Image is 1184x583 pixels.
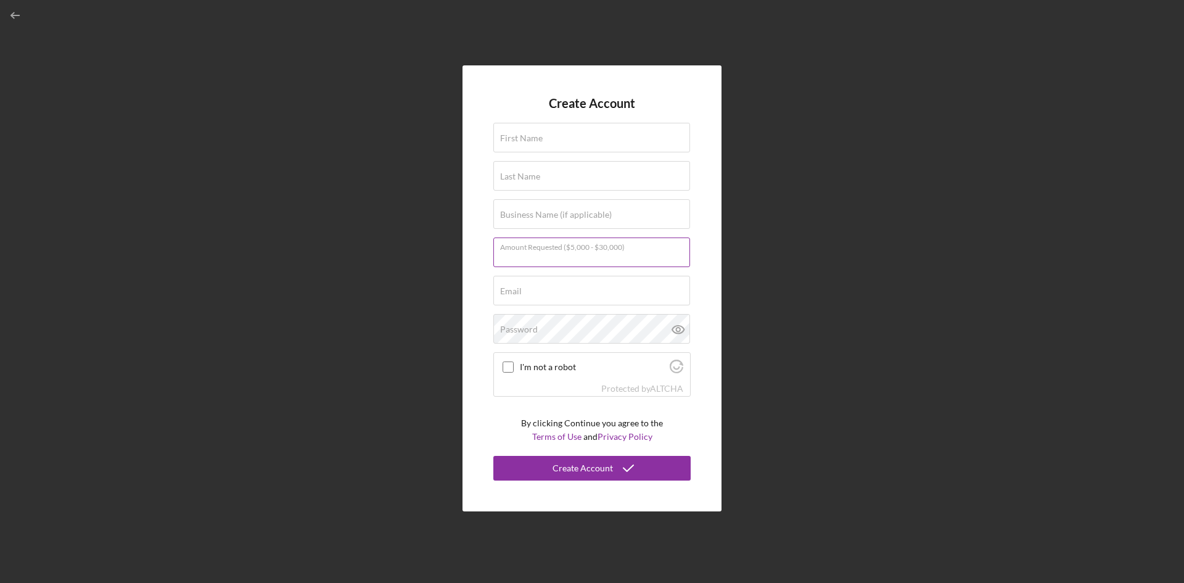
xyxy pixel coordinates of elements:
[670,365,683,375] a: Visit Altcha.org
[598,431,652,442] a: Privacy Policy
[650,383,683,394] a: Visit Altcha.org
[601,384,683,394] div: Protected by
[500,133,543,143] label: First Name
[500,172,540,181] label: Last Name
[500,210,612,220] label: Business Name (if applicable)
[500,286,522,296] label: Email
[500,325,538,334] label: Password
[549,96,635,110] h4: Create Account
[521,416,663,444] p: By clicking Continue you agree to the and
[532,431,582,442] a: Terms of Use
[553,456,613,481] div: Create Account
[520,362,666,372] label: I'm not a robot
[500,238,690,252] label: Amount Requested ($5,000 - $30,000)
[493,456,691,481] button: Create Account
